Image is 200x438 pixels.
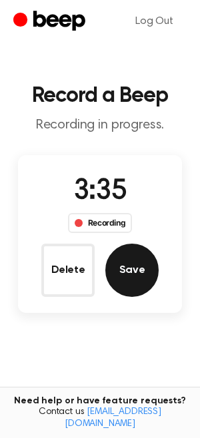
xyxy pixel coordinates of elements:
[105,244,159,297] button: Save Audio Record
[68,213,133,233] div: Recording
[41,244,95,297] button: Delete Audio Record
[11,117,189,134] p: Recording in progress.
[122,5,187,37] a: Log Out
[13,9,89,35] a: Beep
[11,85,189,107] h1: Record a Beep
[73,178,127,206] span: 3:35
[8,407,192,430] span: Contact us
[65,407,161,429] a: [EMAIL_ADDRESS][DOMAIN_NAME]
